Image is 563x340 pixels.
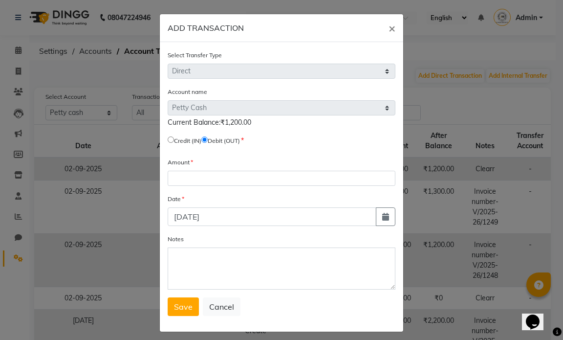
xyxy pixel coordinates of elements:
label: Notes [168,235,184,244]
label: Account name [168,88,207,96]
label: Credit (IN) [174,136,201,145]
button: Close [381,14,403,42]
label: Amount [168,158,193,167]
span: Save [174,302,193,312]
label: Debit (OUT) [208,136,240,145]
span: Current Balance:₹1,200.00 [168,118,251,127]
h6: ADD TRANSACTION [168,22,244,34]
button: Cancel [203,297,240,316]
span: × [389,21,395,35]
iframe: chat widget [522,301,553,330]
button: Save [168,297,199,316]
label: Select Transfer Type [168,51,222,60]
label: Date [168,195,184,204]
